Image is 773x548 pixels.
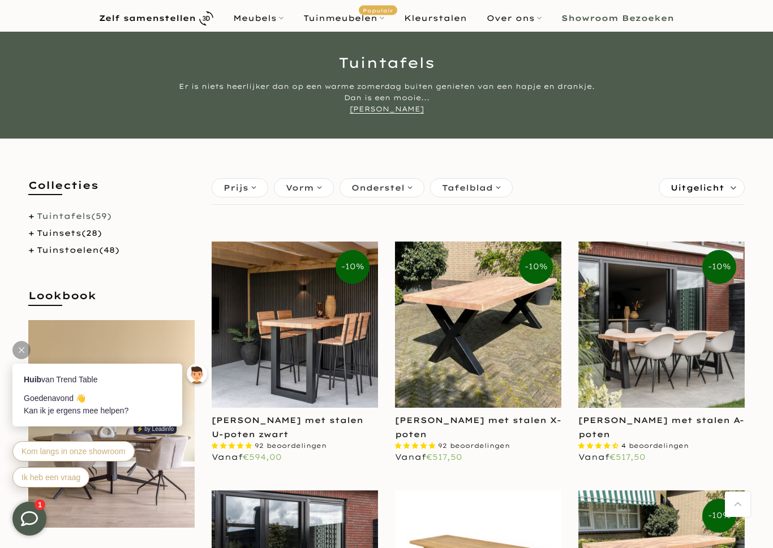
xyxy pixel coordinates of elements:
span: (48) [99,245,119,255]
a: Showroom Bezoeken [552,11,684,25]
span: 92 beoordelingen [438,442,510,450]
a: Meubels [224,11,294,25]
a: Tuintafels(59) [37,211,111,221]
b: Showroom Bezoeken [561,14,674,22]
span: -10% [336,250,370,284]
a: [PERSON_NAME] met stalen U-poten zwart [212,415,363,439]
a: Over ons [477,11,552,25]
span: Vanaf [212,452,282,462]
span: 4.87 stars [212,442,255,450]
span: Populair [359,6,397,15]
span: -10% [702,499,736,533]
iframe: bot-iframe [1,309,222,502]
iframe: toggle-frame [1,490,58,547]
span: Onderstel [351,182,405,194]
span: (28) [81,228,102,238]
label: Sorteren:Uitgelicht [659,179,744,197]
span: 4 beoordelingen [621,442,689,450]
a: TuinmeubelenPopulair [294,11,394,25]
span: €517,50 [426,452,462,462]
span: Vorm [286,182,314,194]
span: Prijs [224,182,248,194]
span: €517,50 [609,452,646,462]
span: Tafelblad [442,182,493,194]
a: Tuinstoelen(48) [37,245,119,255]
a: Kleurstalen [394,11,477,25]
a: [PERSON_NAME] [350,105,424,114]
a: [PERSON_NAME] met stalen X-poten [395,415,561,439]
span: 4.50 stars [578,442,621,450]
span: €594,00 [243,452,282,462]
span: -10% [702,250,736,284]
span: 92 beoordelingen [255,442,327,450]
a: [PERSON_NAME] met stalen A-poten [578,415,744,439]
span: Vanaf [578,452,646,462]
a: Tuinsets(28) [37,228,102,238]
h5: Lookbook [28,288,195,314]
span: Uitgelicht [671,179,724,197]
a: Zelf samenstellen [89,8,224,28]
span: Vanaf [395,452,462,462]
h5: Collecties [28,178,195,204]
div: Er is niets heerlijker dan op een warme zomerdag buiten genieten van een hapje en drankje. Dan is... [174,81,599,115]
span: (59) [91,211,111,221]
b: Zelf samenstellen [99,14,196,22]
h1: Tuintafels [55,55,718,70]
a: Terug naar boven [725,491,750,517]
span: 4.87 stars [395,442,438,450]
span: -10% [519,250,553,284]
